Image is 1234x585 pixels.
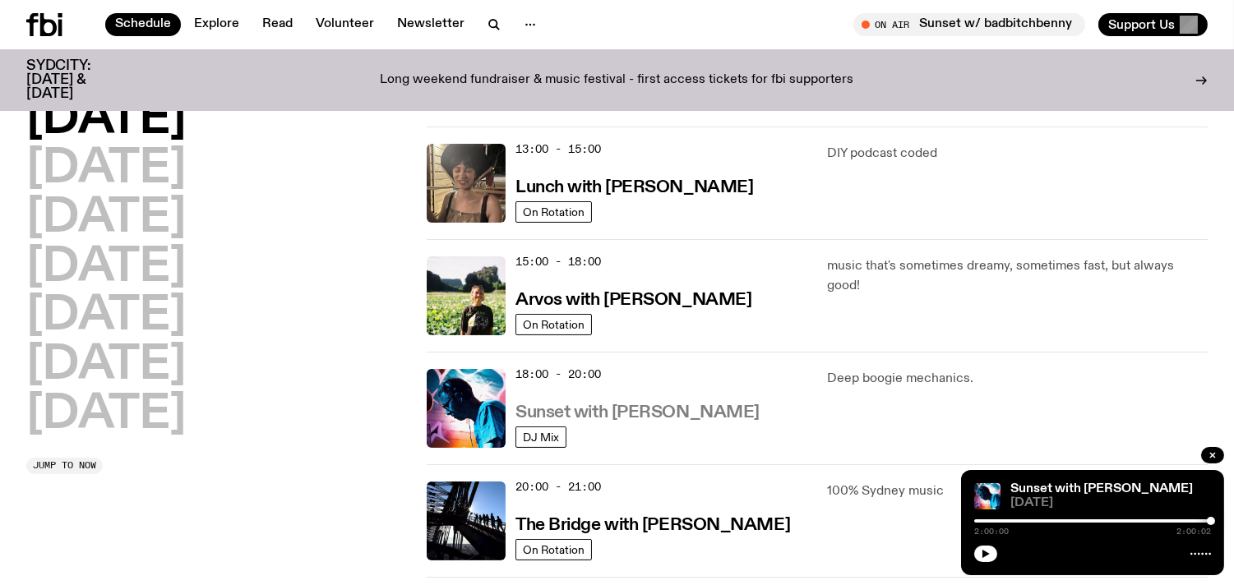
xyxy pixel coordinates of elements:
p: DIY podcast coded [827,144,1208,164]
h3: The Bridge with [PERSON_NAME] [515,517,790,534]
button: [DATE] [26,245,186,291]
span: 2:00:00 [974,527,1009,536]
button: [DATE] [26,343,186,389]
button: Support Us [1098,13,1208,36]
span: On Rotation [523,543,585,555]
span: 20:00 - 21:00 [515,479,601,495]
a: On Rotation [515,539,592,560]
span: On Rotation [523,205,585,218]
a: Lunch with [PERSON_NAME] [515,176,753,196]
span: 15:00 - 18:00 [515,254,601,269]
a: Sunset with [PERSON_NAME] [515,401,760,421]
span: Support Us [1108,17,1175,32]
span: DJ Mix [523,431,559,443]
a: Volunteer [306,13,384,36]
a: Read [252,13,303,36]
h3: Lunch with [PERSON_NAME] [515,179,753,196]
button: [DATE] [26,392,186,438]
img: Simon Caldwell stands side on, looking downwards. He has headphones on. Behind him is a brightly ... [427,369,506,448]
span: 13:00 - 15:00 [515,141,601,157]
button: [DATE] [26,146,186,192]
a: Schedule [105,13,181,36]
h3: SYDCITY: [DATE] & [DATE] [26,59,132,101]
a: On Rotation [515,314,592,335]
p: music that's sometimes dreamy, sometimes fast, but always good! [827,256,1208,296]
span: On Rotation [523,318,585,330]
h3: Arvos with [PERSON_NAME] [515,292,751,309]
a: The Bridge with [PERSON_NAME] [515,514,790,534]
img: People climb Sydney's Harbour Bridge [427,481,506,560]
a: DJ Mix [515,426,566,448]
img: Simon Caldwell stands side on, looking downwards. He has headphones on. Behind him is a brightly ... [974,483,1001,509]
h3: Sunset with [PERSON_NAME] [515,404,760,421]
p: Deep boogie mechanics. [827,369,1208,389]
button: [DATE] [26,293,186,339]
a: Sunset with [PERSON_NAME] [1010,482,1193,495]
p: 100% Sydney music [827,481,1208,501]
button: Jump to now [26,458,103,474]
span: [DATE] [1010,497,1211,509]
button: [DATE] [26,97,186,143]
button: On AirSunset w/ badbitchbenny [853,13,1085,36]
img: Bri is smiling and wearing a black t-shirt. She is standing in front of a lush, green field. Ther... [427,256,506,335]
a: Arvos with [PERSON_NAME] [515,288,751,309]
a: Explore [184,13,249,36]
span: 18:00 - 20:00 [515,366,601,382]
a: On Rotation [515,201,592,223]
p: Long weekend fundraiser & music festival - first access tickets for fbi supporters [381,73,854,88]
a: Newsletter [387,13,474,36]
span: Jump to now [33,461,96,470]
span: 2:00:02 [1176,527,1211,536]
button: [DATE] [26,196,186,242]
